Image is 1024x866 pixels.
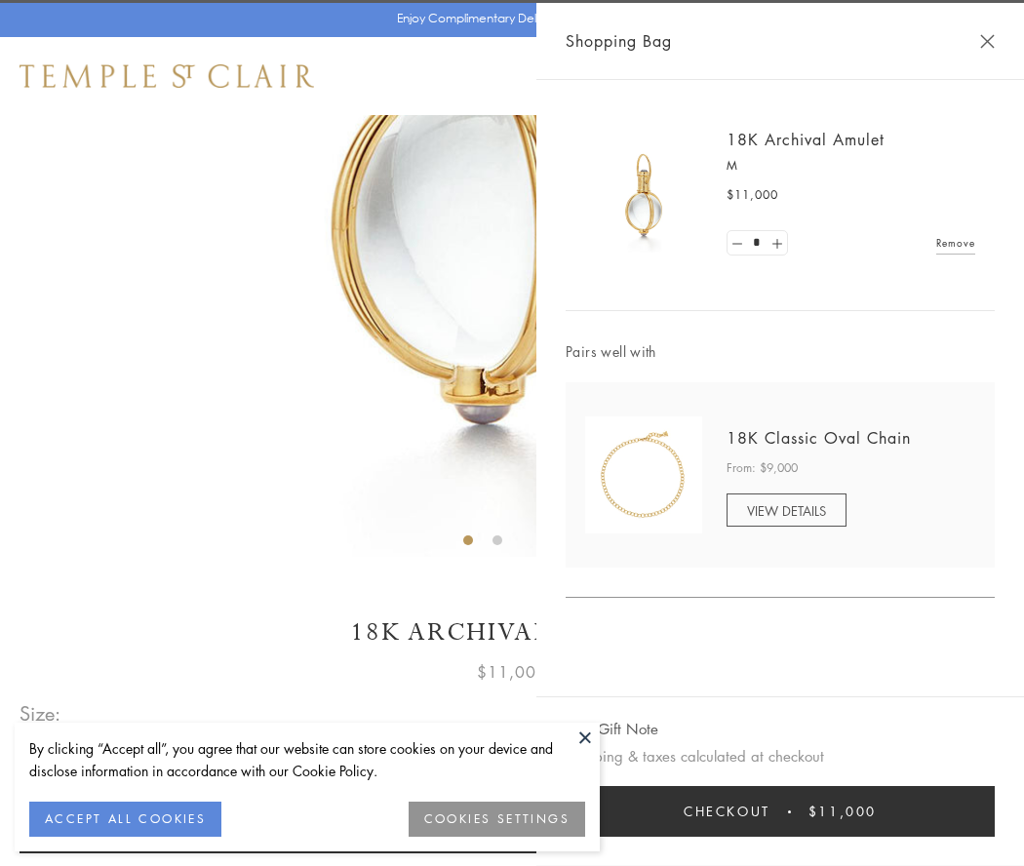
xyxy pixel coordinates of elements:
[747,501,826,520] span: VIEW DETAILS
[477,659,547,685] span: $11,000
[409,802,585,837] button: COOKIES SETTINGS
[684,801,770,822] span: Checkout
[767,231,786,256] a: Set quantity to 2
[727,156,975,176] p: M
[980,34,995,49] button: Close Shopping Bag
[808,801,877,822] span: $11,000
[566,28,672,54] span: Shopping Bag
[566,717,658,741] button: Add Gift Note
[585,137,702,254] img: 18K Archival Amulet
[20,615,1004,649] h1: 18K Archival Amulet
[727,129,885,150] a: 18K Archival Amulet
[566,744,995,768] p: Shipping & taxes calculated at checkout
[566,786,995,837] button: Checkout $11,000
[728,231,747,256] a: Set quantity to 0
[727,427,911,449] a: 18K Classic Oval Chain
[29,737,585,782] div: By clicking “Accept all”, you agree that our website can store cookies on your device and disclos...
[397,9,618,28] p: Enjoy Complimentary Delivery & Returns
[585,416,702,533] img: N88865-OV18
[727,185,778,205] span: $11,000
[29,802,221,837] button: ACCEPT ALL COOKIES
[727,493,847,527] a: VIEW DETAILS
[727,458,798,478] span: From: $9,000
[20,697,62,729] span: Size:
[936,232,975,254] a: Remove
[566,340,995,363] span: Pairs well with
[20,64,314,88] img: Temple St. Clair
